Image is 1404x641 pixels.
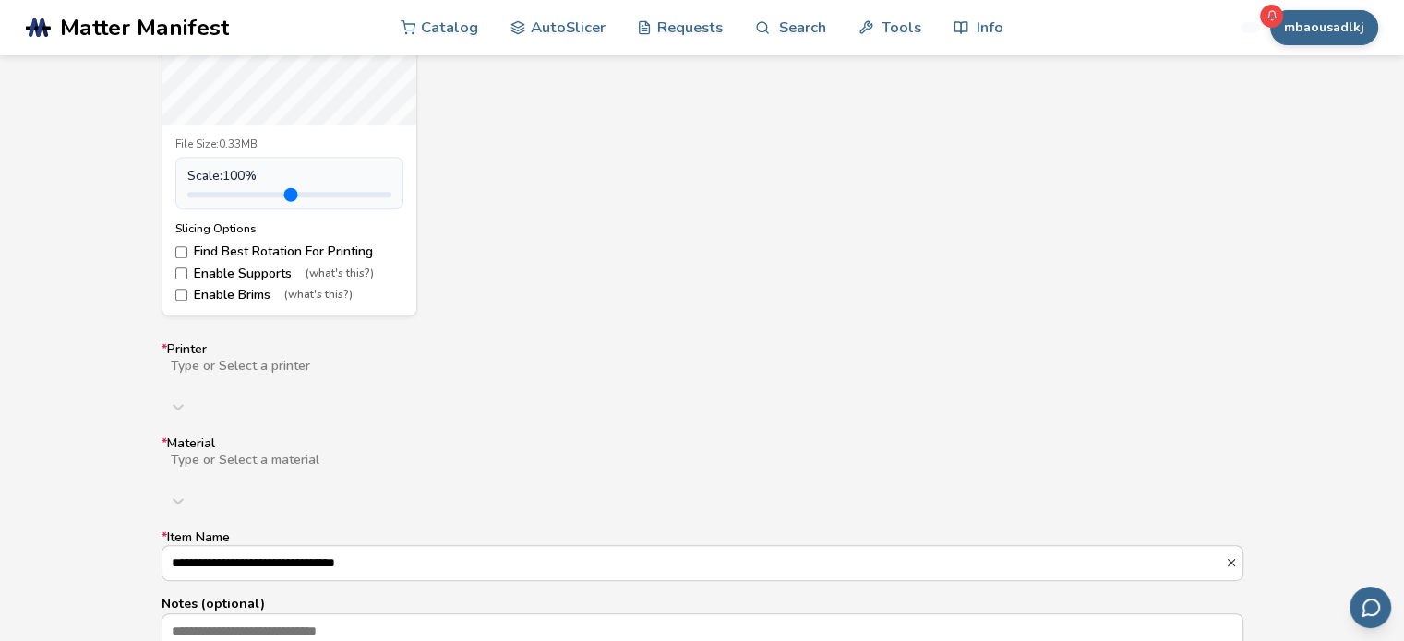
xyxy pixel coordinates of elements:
input: *Item Name [162,546,1225,579]
p: Notes (optional) [162,594,1243,613]
button: *Item Name [1225,556,1242,569]
label: Printer [162,342,1243,423]
input: Enable Brims(what's this?) [175,289,187,301]
input: *PrinterType or Select a printer [169,374,757,388]
div: Type or Select a printer [171,359,1234,374]
label: Enable Supports [175,267,403,281]
button: mbaousadlkj [1270,10,1378,45]
input: Enable Supports(what's this?) [175,267,187,279]
label: Material [162,436,1243,517]
label: Find Best Rotation For Printing [175,244,403,259]
div: Slicing Options: [175,222,403,235]
div: File Size: 0.33MB [175,138,403,151]
div: Type or Select a material [171,453,1234,468]
span: (what's this?) [284,289,353,302]
input: Find Best Rotation For Printing [175,246,187,258]
span: Matter Manifest [60,15,229,41]
label: Item Name [162,530,1243,580]
span: Scale: 100 % [187,169,257,184]
button: Send feedback via email [1350,587,1391,628]
span: (what's this?) [306,267,374,280]
label: Enable Brims [175,288,403,303]
input: *MaterialType or Select a material [169,468,755,482]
